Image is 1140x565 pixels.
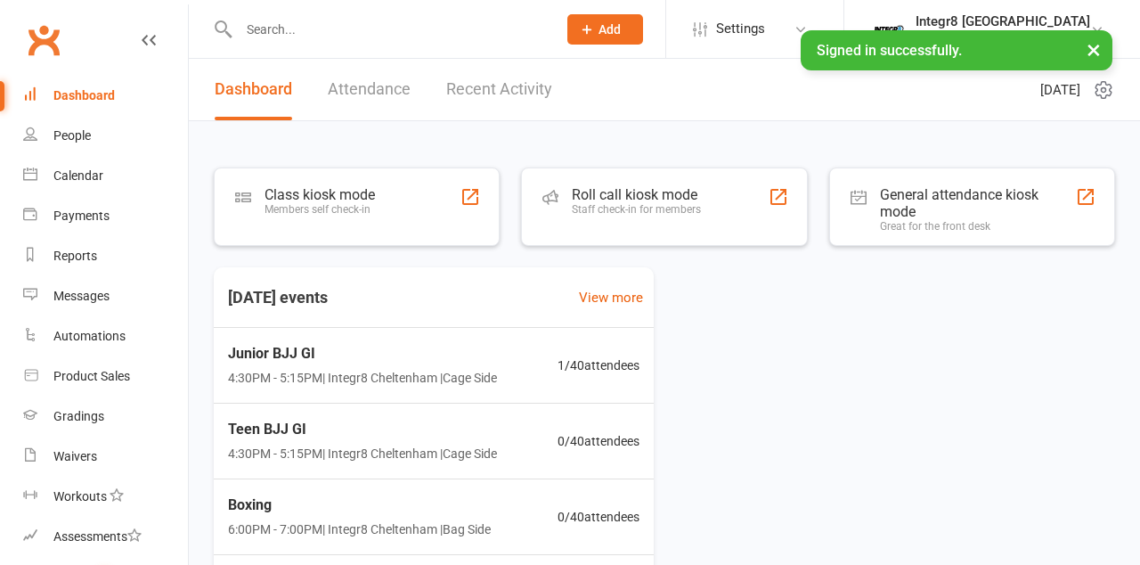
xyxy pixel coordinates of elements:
[23,477,188,517] a: Workouts
[817,42,962,59] span: Signed in successfully.
[215,59,292,120] a: Dashboard
[572,203,701,216] div: Staff check-in for members
[53,128,91,143] div: People
[558,431,639,451] span: 0 / 40 attendees
[23,316,188,356] a: Automations
[53,489,107,504] div: Workouts
[1040,79,1080,101] span: [DATE]
[53,88,115,102] div: Dashboard
[214,282,342,314] h3: [DATE] events
[716,9,765,49] span: Settings
[53,209,110,223] div: Payments
[23,236,188,276] a: Reports
[23,397,188,437] a: Gradings
[53,449,97,463] div: Waivers
[53,329,126,343] div: Automations
[53,369,130,383] div: Product Sales
[228,342,497,365] span: Junior BJJ GI
[228,494,491,517] span: Boxing
[558,507,639,527] span: 0 / 40 attendees
[916,13,1090,29] div: Integr8 [GEOGRAPHIC_DATA]
[23,76,188,116] a: Dashboard
[228,444,497,463] span: 4:30PM - 5:15PM | Integr8 Cheltenham | Cage Side
[880,220,1076,233] div: Great for the front desk
[23,517,188,557] a: Assessments
[21,18,66,62] a: Clubworx
[233,17,544,42] input: Search...
[228,520,491,539] span: 6:00PM - 7:00PM | Integr8 Cheltenham | Bag Side
[53,409,104,423] div: Gradings
[53,249,97,263] div: Reports
[228,368,497,388] span: 4:30PM - 5:15PM | Integr8 Cheltenham | Cage Side
[53,289,110,303] div: Messages
[23,196,188,236] a: Payments
[53,168,103,183] div: Calendar
[598,22,621,37] span: Add
[916,29,1090,45] div: Integr8 [GEOGRAPHIC_DATA]
[228,418,497,441] span: Teen BJJ GI
[23,356,188,397] a: Product Sales
[567,14,643,45] button: Add
[1078,30,1110,69] button: ×
[880,186,1076,220] div: General attendance kiosk mode
[446,59,552,120] a: Recent Activity
[871,12,907,47] img: thumb_image1744271085.png
[53,529,142,544] div: Assessments
[328,59,411,120] a: Attendance
[23,437,188,477] a: Waivers
[558,356,639,375] span: 1 / 40 attendees
[265,203,375,216] div: Members self check-in
[23,276,188,316] a: Messages
[23,116,188,156] a: People
[572,186,701,203] div: Roll call kiosk mode
[265,186,375,203] div: Class kiosk mode
[579,287,643,308] a: View more
[23,156,188,196] a: Calendar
